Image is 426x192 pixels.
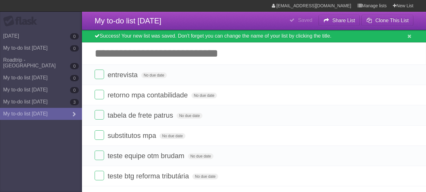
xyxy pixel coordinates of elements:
span: No due date [188,153,213,159]
span: substitutos mpa [108,132,158,139]
span: No due date [192,174,218,179]
span: No due date [141,72,167,78]
b: 0 [70,87,79,93]
b: Clone This List [375,18,409,23]
b: 0 [70,45,79,52]
b: Share List [332,18,355,23]
label: Done [95,70,104,79]
span: No due date [191,93,217,98]
b: 0 [70,33,79,40]
div: Success! Your new list was saved. Don't forget you can change the name of your list by clicking t... [82,30,426,42]
label: Done [95,151,104,160]
b: 0 [70,63,79,69]
span: No due date [160,133,185,139]
button: Share List [318,15,360,26]
label: Done [95,110,104,120]
button: Clone This List [361,15,413,26]
b: 3 [70,99,79,105]
span: tabela de frete patrus [108,111,175,119]
label: Done [95,171,104,180]
span: retorno mpa contabilidade [108,91,189,99]
span: No due date [177,113,202,119]
span: teste btg reforma tributária [108,172,190,180]
b: Saved [298,17,312,23]
label: Done [95,130,104,140]
div: Flask [3,15,41,27]
span: My to-do list [DATE] [95,16,161,25]
b: 0 [70,75,79,81]
label: Done [95,90,104,99]
span: entrevista [108,71,139,79]
span: teste equipe otm brudam [108,152,186,160]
